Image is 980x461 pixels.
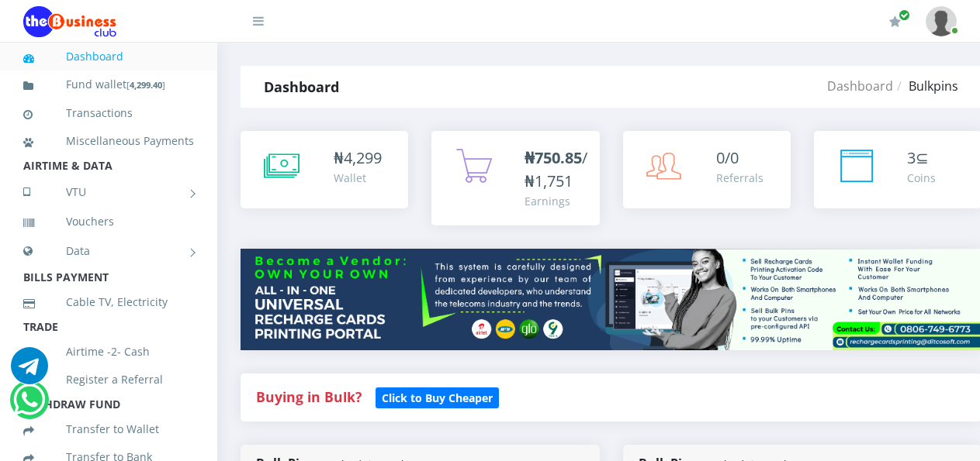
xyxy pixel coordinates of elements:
a: Dashboard [827,77,893,95]
b: ₦750.85 [525,147,582,168]
a: Data [23,232,194,270]
div: Coins [907,170,936,186]
i: Renew/Upgrade Subscription [889,15,901,28]
span: 3 [907,147,916,168]
a: Chat for support [13,393,45,418]
div: ⊆ [907,146,936,170]
strong: Dashboard [264,77,339,96]
strong: Buying in Bulk? [256,387,362,406]
a: Miscellaneous Payments [23,123,194,159]
div: Earnings [525,193,587,209]
b: 4,299.40 [130,79,162,91]
a: Click to Buy Cheaper [376,387,499,406]
a: Cable TV, Electricity [23,284,194,320]
a: ₦4,299 Wallet [241,131,408,208]
div: Referrals [716,170,764,186]
span: 0/0 [716,147,739,168]
div: ₦ [334,146,382,170]
a: Transactions [23,95,194,131]
a: Airtime -2- Cash [23,334,194,370]
img: Logo [23,6,116,37]
span: 4,299 [344,147,382,168]
a: Chat for support [11,359,48,384]
li: Bulkpins [893,77,958,95]
b: Click to Buy Cheaper [382,390,493,405]
span: /₦1,751 [525,147,587,191]
img: User [926,6,957,36]
a: ₦750.85/₦1,751 Earnings [431,131,599,225]
span: Renew/Upgrade Subscription [899,9,910,21]
a: Register a Referral [23,362,194,397]
a: Vouchers [23,204,194,239]
a: Fund wallet[4,299.40] [23,67,194,103]
div: Wallet [334,170,382,186]
a: Dashboard [23,39,194,74]
small: [ ] [126,79,165,91]
a: Transfer to Wallet [23,411,194,447]
a: 0/0 Referrals [623,131,791,208]
a: VTU [23,173,194,212]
